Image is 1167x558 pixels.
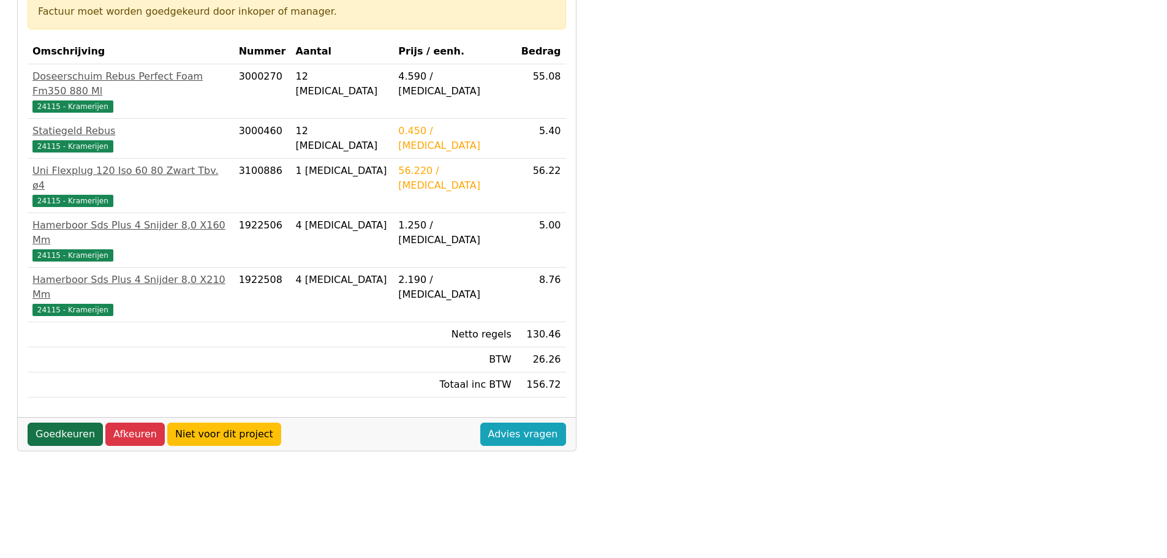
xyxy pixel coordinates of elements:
span: 24115 - Kramerijen [32,100,113,113]
td: 3000460 [234,119,291,159]
a: Afkeuren [105,423,165,446]
a: Hamerboor Sds Plus 4 Snijder 8,0 X210 Mm24115 - Kramerijen [32,273,229,317]
th: Omschrijving [28,39,234,64]
td: Totaal inc BTW [393,372,516,398]
th: Nummer [234,39,291,64]
div: 1.250 / [MEDICAL_DATA] [398,218,512,247]
td: 3000270 [234,64,291,119]
span: 24115 - Kramerijen [32,140,113,153]
span: 24115 - Kramerijen [32,195,113,207]
td: Netto regels [393,322,516,347]
td: 55.08 [516,64,566,119]
div: 12 [MEDICAL_DATA] [296,124,389,153]
div: 4 [MEDICAL_DATA] [296,218,389,233]
div: 4 [MEDICAL_DATA] [296,273,389,287]
th: Prijs / eenh. [393,39,516,64]
a: Niet voor dit project [167,423,281,446]
span: 24115 - Kramerijen [32,304,113,316]
td: 130.46 [516,322,566,347]
div: 56.220 / [MEDICAL_DATA] [398,164,512,193]
td: 5.40 [516,119,566,159]
div: 0.450 / [MEDICAL_DATA] [398,124,512,153]
td: 1922508 [234,268,291,322]
div: Statiegeld Rebus [32,124,229,138]
td: BTW [393,347,516,372]
span: 24115 - Kramerijen [32,249,113,262]
td: 56.22 [516,159,566,213]
a: Statiegeld Rebus24115 - Kramerijen [32,124,229,153]
td: 26.26 [516,347,566,372]
td: 3100886 [234,159,291,213]
div: 12 [MEDICAL_DATA] [296,69,389,99]
td: 8.76 [516,268,566,322]
div: Hamerboor Sds Plus 4 Snijder 8,0 X160 Mm [32,218,229,247]
a: Goedkeuren [28,423,103,446]
td: 5.00 [516,213,566,268]
div: 1 [MEDICAL_DATA] [296,164,389,178]
div: Doseerschuim Rebus Perfect Foam Fm350 880 Ml [32,69,229,99]
a: Hamerboor Sds Plus 4 Snijder 8,0 X160 Mm24115 - Kramerijen [32,218,229,262]
a: Advies vragen [480,423,566,446]
th: Aantal [291,39,394,64]
td: 156.72 [516,372,566,398]
th: Bedrag [516,39,566,64]
div: Uni Flexplug 120 Iso 60 80 Zwart Tbv. ø4 [32,164,229,193]
div: 4.590 / [MEDICAL_DATA] [398,69,512,99]
a: Uni Flexplug 120 Iso 60 80 Zwart Tbv. ø424115 - Kramerijen [32,164,229,208]
div: 2.190 / [MEDICAL_DATA] [398,273,512,302]
a: Doseerschuim Rebus Perfect Foam Fm350 880 Ml24115 - Kramerijen [32,69,229,113]
div: Factuur moet worden goedgekeurd door inkoper of manager. [38,4,556,19]
td: 1922506 [234,213,291,268]
div: Hamerboor Sds Plus 4 Snijder 8,0 X210 Mm [32,273,229,302]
